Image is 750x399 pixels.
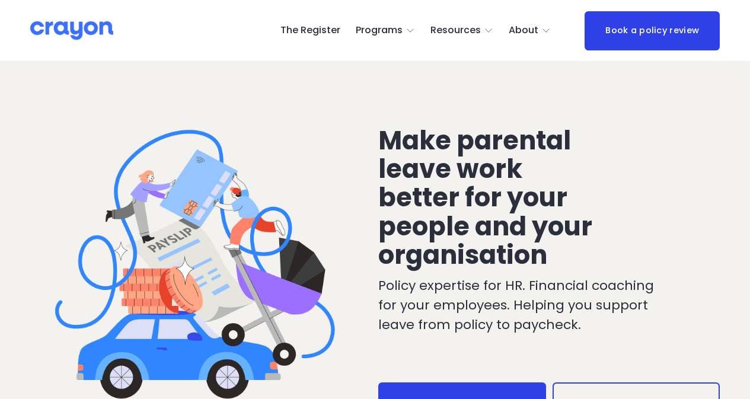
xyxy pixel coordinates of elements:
[430,21,494,40] a: folder dropdown
[378,276,662,334] p: Policy expertise for HR. Financial coaching for your employees. Helping you support leave from po...
[430,22,481,39] span: Resources
[30,20,113,41] img: Crayon
[378,123,598,273] span: Make parental leave work better for your people and your organisation
[509,21,551,40] a: folder dropdown
[356,22,403,39] span: Programs
[509,22,538,39] span: About
[280,21,340,40] a: The Register
[356,21,416,40] a: folder dropdown
[585,11,720,50] a: Book a policy review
